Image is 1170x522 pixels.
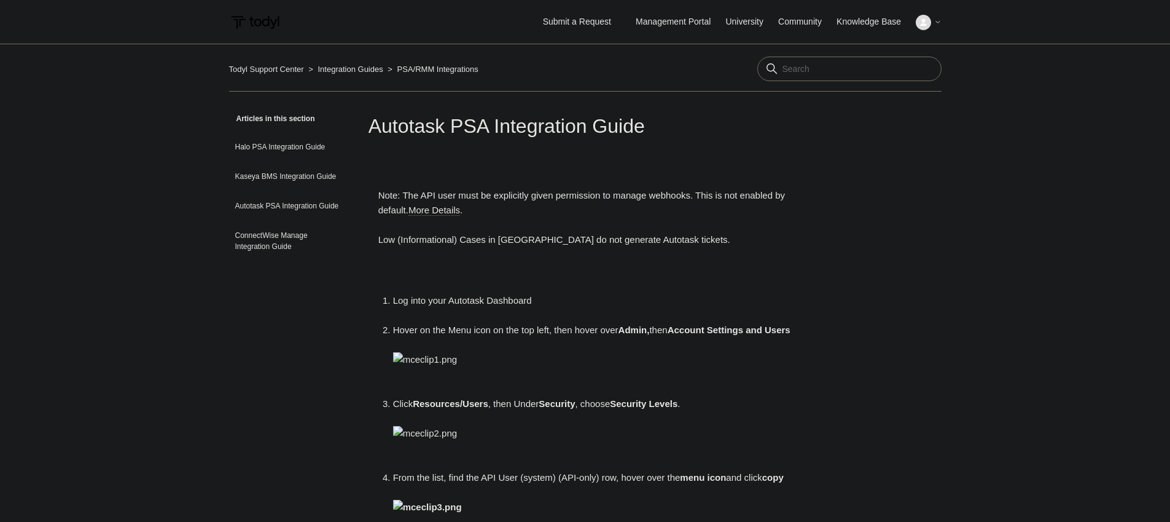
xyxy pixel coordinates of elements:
strong: Admin, [618,325,650,335]
li: Todyl Support Center [229,65,306,74]
a: More Details [408,205,460,216]
input: Search [757,57,942,81]
strong: Security Levels [610,398,677,409]
img: mceclip3.png [393,500,462,515]
a: Todyl Support Center [229,65,304,74]
a: PSA/RMM Integrations [397,65,478,74]
img: mceclip2.png [393,426,457,441]
a: University [725,15,775,28]
a: Kaseya BMS Integration Guide [229,165,350,188]
strong: Security [539,398,575,409]
li: Click , then Under , choose . [393,397,802,470]
a: Management Portal [636,15,723,28]
a: Knowledge Base [837,15,913,28]
strong: Account Settings and Users [668,325,790,335]
strong: menu icon [680,472,726,483]
li: Hover on the Menu icon on the top left, then hover over then [393,323,802,397]
img: Todyl Support Center Help Center home page [229,11,281,34]
a: Autotask PSA Integration Guide [229,194,350,218]
li: Integration Guides [306,65,385,74]
a: Submit a Request [531,12,623,32]
a: Community [778,15,834,28]
h1: Autotask PSA Integration Guide [369,111,802,141]
a: ConnectWise Manage Integration Guide [229,224,350,258]
a: Integration Guides [318,65,383,74]
strong: copy [393,472,784,512]
img: mceclip1.png [393,352,457,367]
li: Log into your Autotask Dashboard [393,293,802,323]
div: Note: The API user must be explicitly given permission to manage webhooks. This is not enabled by... [369,178,802,257]
span: Articles in this section [229,114,315,123]
a: Halo PSA Integration Guide [229,135,350,159]
strong: Resources/Users [413,398,488,409]
li: PSA/RMM Integrations [385,65,478,74]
